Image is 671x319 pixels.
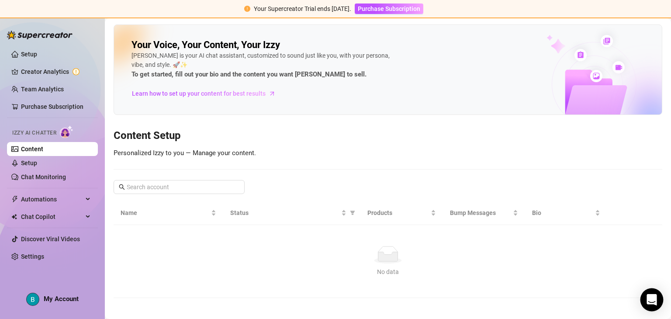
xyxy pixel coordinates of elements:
a: Discover Viral Videos [21,236,80,243]
a: Team Analytics [21,86,64,93]
a: Settings [21,253,44,260]
th: Bump Messages [443,201,525,225]
img: ACg8ocLXUjpV82Yum57vLURNmjUFDGarMGw7I44XFvsWwgJOPLWfN9g=s96-c [27,293,39,305]
th: Name [114,201,223,225]
div: No data [124,267,652,277]
th: Status [223,201,360,225]
span: search [119,184,125,190]
span: Name [121,208,209,218]
a: Content [21,146,43,153]
a: Setup [21,159,37,166]
th: Products [360,201,443,225]
a: Learn how to set up your content for best results [131,87,282,101]
h2: Your Voice, Your Content, Your Izzy [131,39,280,51]
span: Personalized Izzy to you — Manage your content. [114,149,256,157]
span: Purchase Subscription [358,5,420,12]
a: Creator Analytics exclamation-circle [21,65,91,79]
span: Bio [532,208,593,218]
span: filter [348,206,357,219]
span: exclamation-circle [244,6,250,12]
span: arrow-right [268,89,277,98]
div: Open Intercom Messenger [640,288,664,312]
span: Automations [21,192,83,206]
span: Status [230,208,339,218]
strong: To get started, fill out your bio and the content you want [PERSON_NAME] to sell. [131,70,367,78]
img: ai-chatter-content-library-cLFOSyPT.png [526,25,662,114]
img: AI Chatter [60,125,73,138]
h3: Content Setup [114,129,662,143]
span: My Account [44,295,79,303]
span: filter [350,210,355,215]
span: Your Supercreator Trial ends [DATE]. [254,5,351,12]
span: Bump Messages [450,208,511,218]
img: logo-BBDzfeDw.svg [7,31,73,39]
a: Purchase Subscription [355,5,423,12]
input: Search account [127,182,232,192]
a: Setup [21,51,37,58]
span: thunderbolt [11,196,18,203]
img: Chat Copilot [11,214,17,220]
span: Products [367,208,429,218]
span: Learn how to set up your content for best results [132,89,266,98]
span: Chat Copilot [21,210,83,224]
a: Chat Monitoring [21,173,66,180]
div: [PERSON_NAME] is your AI chat assistant, customized to sound just like you, with your persona, vi... [131,51,394,80]
span: Izzy AI Chatter [12,129,56,137]
th: Bio [525,201,607,225]
a: Purchase Subscription [21,103,83,110]
button: Purchase Subscription [355,3,423,14]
